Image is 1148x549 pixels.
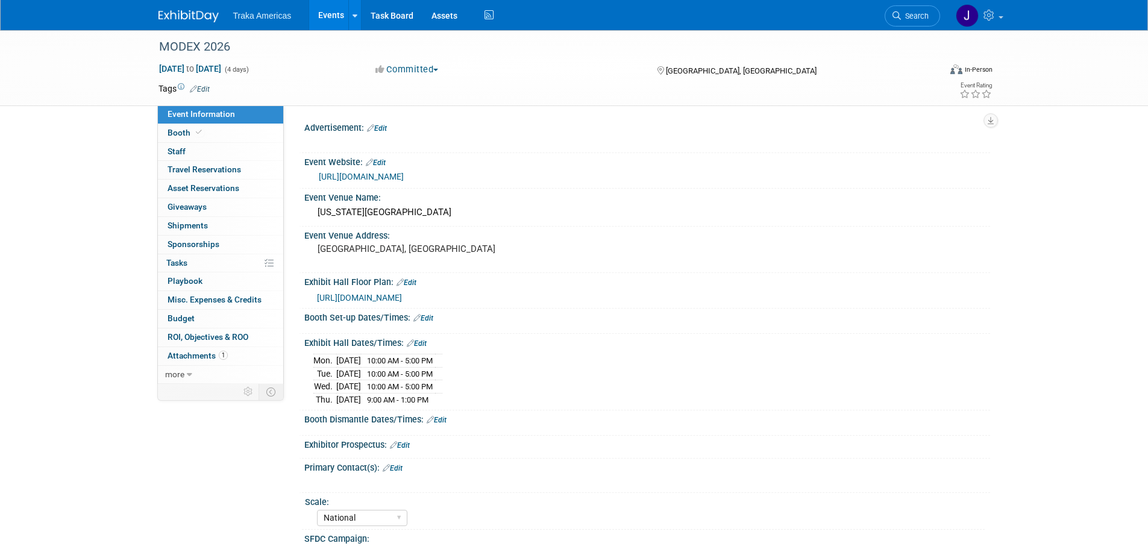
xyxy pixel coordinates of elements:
[666,66,817,75] span: [GEOGRAPHIC_DATA], [GEOGRAPHIC_DATA]
[158,10,219,22] img: ExhibitDay
[304,436,990,451] div: Exhibitor Prospectus:
[317,293,402,303] a: [URL][DOMAIN_NAME]
[158,236,283,254] a: Sponsorships
[367,124,387,133] a: Edit
[367,369,433,378] span: 10:00 AM - 5:00 PM
[964,65,993,74] div: In-Person
[158,161,283,179] a: Travel Reservations
[158,272,283,290] a: Playbook
[158,63,222,74] span: [DATE] [DATE]
[869,63,993,81] div: Event Format
[367,382,433,391] span: 10:00 AM - 5:00 PM
[318,243,577,254] pre: [GEOGRAPHIC_DATA], [GEOGRAPHIC_DATA]
[168,332,248,342] span: ROI, Objectives & ROO
[168,202,207,212] span: Giveaways
[427,416,447,424] a: Edit
[155,36,922,58] div: MODEX 2026
[336,367,361,380] td: [DATE]
[319,172,404,181] a: [URL][DOMAIN_NAME]
[366,158,386,167] a: Edit
[168,183,239,193] span: Asset Reservations
[304,119,990,134] div: Advertisement:
[407,339,427,348] a: Edit
[336,393,361,406] td: [DATE]
[336,354,361,368] td: [DATE]
[313,393,336,406] td: Thu.
[304,153,990,169] div: Event Website:
[158,328,283,347] a: ROI, Objectives & ROO
[304,459,990,474] div: Primary Contact(s):
[304,273,990,289] div: Exhibit Hall Floor Plan:
[313,367,336,380] td: Tue.
[956,4,979,27] img: Jamie Saenz
[158,124,283,142] a: Booth
[158,310,283,328] a: Budget
[397,278,416,287] a: Edit
[168,146,186,156] span: Staff
[885,5,940,27] a: Search
[313,380,336,394] td: Wed.
[158,83,210,95] td: Tags
[158,105,283,124] a: Event Information
[166,258,187,268] span: Tasks
[959,83,992,89] div: Event Rating
[383,464,403,472] a: Edit
[224,66,249,74] span: (4 days)
[158,143,283,161] a: Staff
[313,203,981,222] div: [US_STATE][GEOGRAPHIC_DATA]
[168,276,202,286] span: Playbook
[158,217,283,235] a: Shipments
[168,295,262,304] span: Misc. Expenses & Credits
[238,384,259,400] td: Personalize Event Tab Strip
[304,410,990,426] div: Booth Dismantle Dates/Times:
[336,380,361,394] td: [DATE]
[367,356,433,365] span: 10:00 AM - 5:00 PM
[901,11,929,20] span: Search
[158,180,283,198] a: Asset Reservations
[158,347,283,365] a: Attachments1
[184,64,196,74] span: to
[390,441,410,450] a: Edit
[304,189,990,204] div: Event Venue Name:
[413,314,433,322] a: Edit
[165,369,184,379] span: more
[219,351,228,360] span: 1
[158,254,283,272] a: Tasks
[168,239,219,249] span: Sponsorships
[233,11,292,20] span: Traka Americas
[168,165,241,174] span: Travel Reservations
[304,309,990,324] div: Booth Set-up Dates/Times:
[371,63,443,76] button: Committed
[305,493,985,508] div: Scale:
[168,313,195,323] span: Budget
[313,354,336,368] td: Mon.
[158,291,283,309] a: Misc. Expenses & Credits
[158,198,283,216] a: Giveaways
[950,64,962,74] img: Format-Inperson.png
[196,129,202,136] i: Booth reservation complete
[304,334,990,350] div: Exhibit Hall Dates/Times:
[367,395,428,404] span: 9:00 AM - 1:00 PM
[168,221,208,230] span: Shipments
[168,128,204,137] span: Booth
[158,366,283,384] a: more
[190,85,210,93] a: Edit
[168,351,228,360] span: Attachments
[259,384,283,400] td: Toggle Event Tabs
[168,109,235,119] span: Event Information
[304,227,990,242] div: Event Venue Address:
[304,530,990,545] div: SFDC Campaign:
